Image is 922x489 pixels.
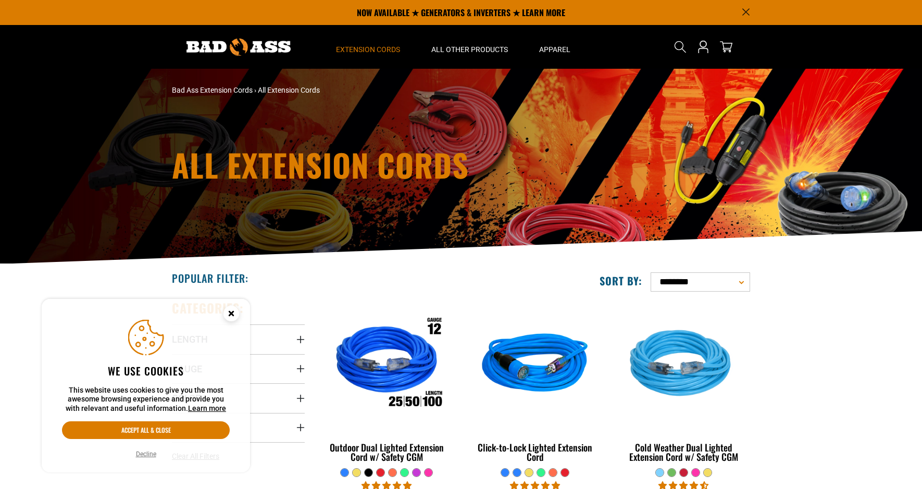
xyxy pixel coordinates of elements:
span: All Other Products [431,45,508,54]
summary: Apparel [524,25,586,69]
button: Decline [133,449,159,459]
img: Light Blue [618,305,749,425]
aside: Cookie Consent [42,299,250,473]
a: Outdoor Dual Lighted Extension Cord w/ Safety CGM Outdoor Dual Lighted Extension Cord w/ Safety CGM [320,300,453,468]
img: Bad Ass Extension Cords [186,39,291,56]
a: Light Blue Cold Weather Dual Lighted Extension Cord w/ Safety CGM [617,300,750,468]
summary: Extension Cords [320,25,416,69]
p: This website uses cookies to give you the most awesome browsing experience and provide you with r... [62,386,230,413]
span: All Extension Cords [258,86,320,94]
label: Sort by: [600,274,642,287]
span: Apparel [539,45,570,54]
nav: breadcrumbs [172,85,552,96]
span: Extension Cords [336,45,400,54]
h2: Popular Filter: [172,271,248,285]
a: Learn more [188,404,226,412]
img: Outdoor Dual Lighted Extension Cord w/ Safety CGM [321,305,453,425]
div: Outdoor Dual Lighted Extension Cord w/ Safety CGM [320,443,453,461]
div: Click-to-Lock Lighted Extension Cord [469,443,602,461]
a: blue Click-to-Lock Lighted Extension Cord [469,300,602,468]
h1: All Extension Cords [172,149,552,180]
div: Cold Weather Dual Lighted Extension Cord w/ Safety CGM [617,443,750,461]
a: Bad Ass Extension Cords [172,86,253,94]
summary: All Other Products [416,25,524,69]
button: Accept all & close [62,421,230,439]
summary: Search [672,39,689,55]
span: › [254,86,256,94]
h2: We use cookies [62,364,230,378]
img: blue [469,305,601,425]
